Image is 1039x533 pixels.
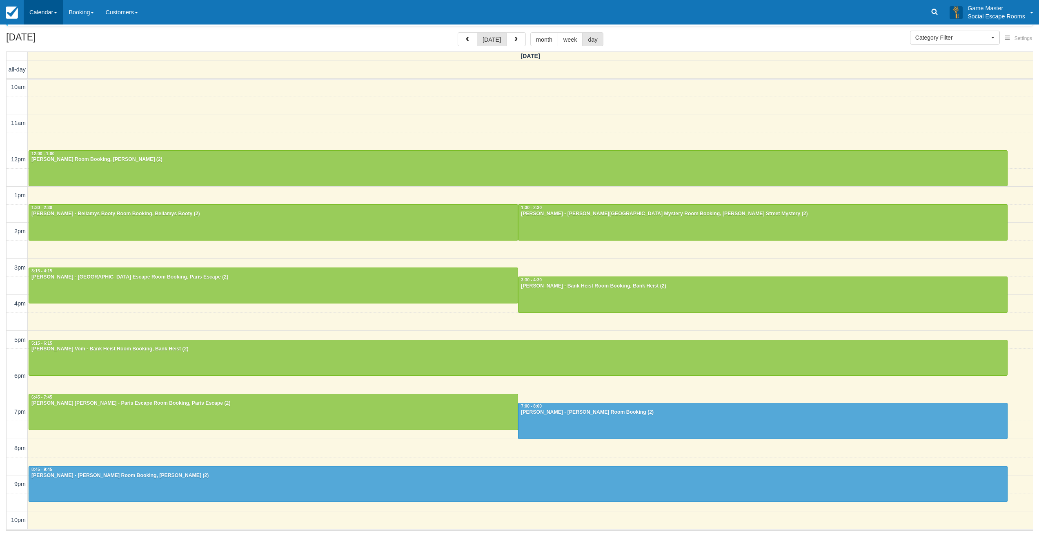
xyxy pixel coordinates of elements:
div: [PERSON_NAME] Room Booking, [PERSON_NAME] (2) [31,156,1005,163]
span: 6:45 - 7:45 [31,395,52,399]
span: 3:30 - 4:30 [521,278,542,282]
button: month [530,32,558,46]
span: 9pm [14,481,26,487]
div: [PERSON_NAME] - Bank Heist Room Booking, Bank Heist (2) [521,283,1005,290]
span: 3:15 - 4:15 [31,269,52,273]
div: [PERSON_NAME] Vom - Bank Heist Room Booking, Bank Heist (2) [31,346,1005,352]
div: [PERSON_NAME] - [PERSON_NAME][GEOGRAPHIC_DATA] Mystery Room Booking, [PERSON_NAME] Street Mystery... [521,211,1005,217]
span: 1:30 - 2:30 [521,205,542,210]
span: 2pm [14,228,26,234]
button: week [558,32,583,46]
span: 10pm [11,517,26,523]
span: 7:00 - 8:00 [521,404,542,408]
div: [PERSON_NAME] [PERSON_NAME] - Paris Escape Room Booking, Paris Escape (2) [31,400,516,407]
span: 10am [11,84,26,90]
span: 4pm [14,300,26,307]
h2: [DATE] [6,32,109,47]
img: A3 [950,6,963,19]
span: 7pm [14,408,26,415]
div: [PERSON_NAME] - [PERSON_NAME] Room Booking, [PERSON_NAME] (2) [31,473,1005,479]
a: 1:30 - 2:30[PERSON_NAME] - Bellamys Booty Room Booking, Bellamys Booty (2) [29,204,518,240]
span: 8:45 - 9:45 [31,467,52,472]
button: Category Filter [910,31,1000,45]
span: [DATE] [521,53,540,59]
span: 12:00 - 1:00 [31,152,55,156]
span: 12pm [11,156,26,163]
span: 5pm [14,337,26,343]
a: 1:30 - 2:30[PERSON_NAME] - [PERSON_NAME][GEOGRAPHIC_DATA] Mystery Room Booking, [PERSON_NAME] Str... [518,204,1008,240]
span: 1:30 - 2:30 [31,205,52,210]
a: 3:30 - 4:30[PERSON_NAME] - Bank Heist Room Booking, Bank Heist (2) [518,277,1008,312]
span: 5:15 - 6:15 [31,341,52,346]
a: 3:15 - 4:15[PERSON_NAME] - [GEOGRAPHIC_DATA] Escape Room Booking, Paris Escape (2) [29,268,518,303]
span: 1pm [14,192,26,198]
span: all-day [9,66,26,73]
span: 11am [11,120,26,126]
div: [PERSON_NAME] - [PERSON_NAME] Room Booking (2) [521,409,1005,416]
p: Game Master [968,4,1025,12]
p: Social Escape Rooms [968,12,1025,20]
button: day [582,32,603,46]
a: 5:15 - 6:15[PERSON_NAME] Vom - Bank Heist Room Booking, Bank Heist (2) [29,340,1008,376]
div: [PERSON_NAME] - [GEOGRAPHIC_DATA] Escape Room Booking, Paris Escape (2) [31,274,516,281]
span: Category Filter [915,33,989,42]
button: [DATE] [477,32,507,46]
span: 8pm [14,445,26,451]
a: 8:45 - 9:45[PERSON_NAME] - [PERSON_NAME] Room Booking, [PERSON_NAME] (2) [29,466,1008,502]
button: Settings [1000,33,1037,45]
span: Settings [1015,36,1032,41]
span: 6pm [14,372,26,379]
div: [PERSON_NAME] - Bellamys Booty Room Booking, Bellamys Booty (2) [31,211,516,217]
a: 6:45 - 7:45[PERSON_NAME] [PERSON_NAME] - Paris Escape Room Booking, Paris Escape (2) [29,394,518,430]
a: 7:00 - 8:00[PERSON_NAME] - [PERSON_NAME] Room Booking (2) [518,403,1008,439]
a: 12:00 - 1:00[PERSON_NAME] Room Booking, [PERSON_NAME] (2) [29,150,1008,186]
span: 3pm [14,264,26,271]
img: checkfront-main-nav-mini-logo.png [6,7,18,19]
